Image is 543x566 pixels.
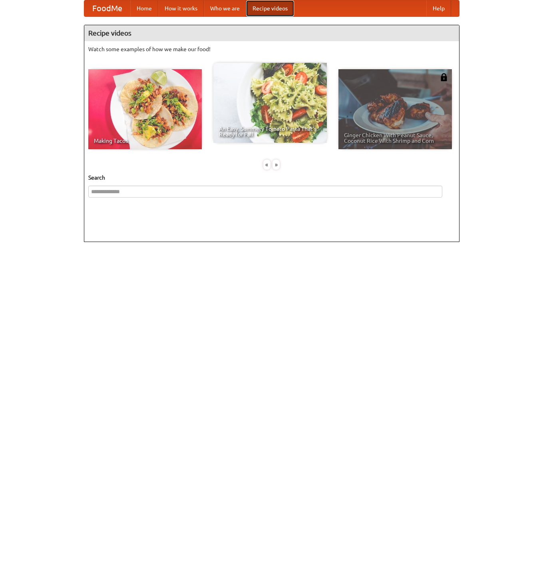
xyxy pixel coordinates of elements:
img: 483408.png [440,73,448,81]
a: Home [130,0,158,16]
span: An Easy, Summery Tomato Pasta That's Ready for Fall [219,126,321,137]
a: Recipe videos [246,0,294,16]
span: Making Tacos [94,138,196,144]
a: Making Tacos [88,69,202,149]
p: Watch some examples of how we make our food! [88,45,455,53]
a: An Easy, Summery Tomato Pasta That's Ready for Fall [213,63,327,143]
div: » [272,160,280,170]
a: FoodMe [84,0,130,16]
h4: Recipe videos [84,25,459,41]
a: How it works [158,0,204,16]
a: Help [426,0,451,16]
div: « [263,160,271,170]
a: Who we are [204,0,246,16]
h5: Search [88,174,455,182]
